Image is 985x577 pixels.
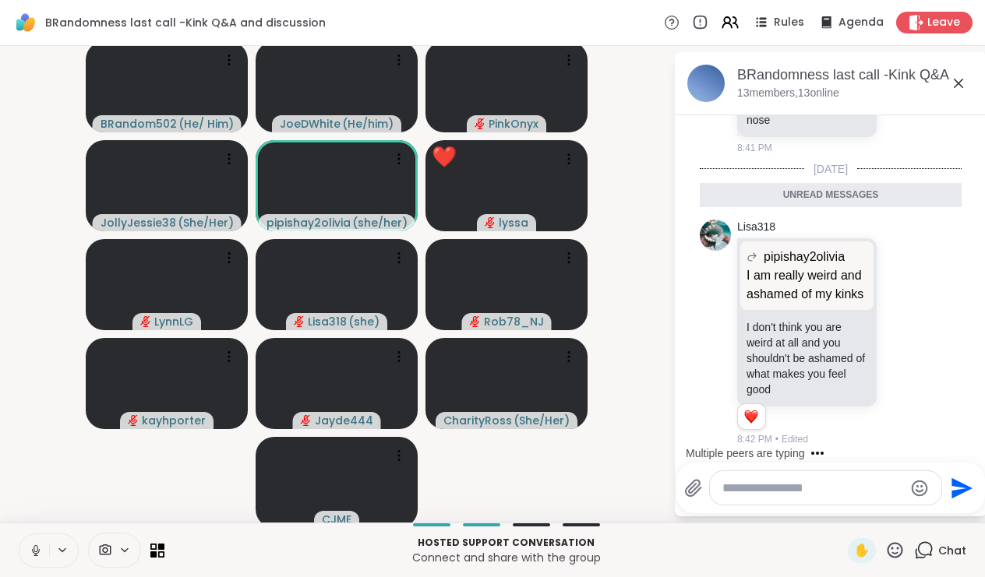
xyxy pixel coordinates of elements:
span: • [775,432,778,446]
button: Emoji picker [910,479,929,498]
div: Reaction list [738,404,765,429]
span: lyssa [499,215,528,230]
span: [DATE] [804,161,857,177]
span: audio-muted [301,415,312,426]
span: ✋ [854,541,870,560]
a: Lisa318 [737,220,775,235]
span: audio-muted [128,415,139,426]
p: I don't think you are weird at all and you shouldn't be ashamed of what makes you feel good [747,319,867,397]
img: ShareWell Logomark [12,9,39,36]
span: JoeDWhite [280,116,341,132]
p: 13 members, 13 online [737,86,839,101]
span: Edited [782,432,808,446]
span: pipishay2olivia [764,248,845,266]
textarea: Type your message [722,480,904,496]
span: 8:41 PM [737,141,772,155]
p: I am really weird and ashamed of my kinks [747,266,867,304]
span: JollyJessie38 [101,215,176,230]
span: ( She/Her ) [514,413,570,428]
button: Send [942,470,977,505]
span: CharityRoss [443,413,512,428]
span: Chat [938,543,966,558]
span: audio-muted [140,316,151,327]
span: kayhporter [142,413,206,428]
p: Hosted support conversation [174,536,838,550]
span: audio-muted [485,217,496,228]
span: CJME [322,512,351,527]
p: Connect and share with the group [174,550,838,565]
span: Rules [774,15,804,30]
span: ( she/her ) [352,215,408,230]
span: BRandomness last call -Kink Q&A and discussion [45,15,326,30]
div: ❤️ [432,142,457,172]
div: Multiple peers are typing [686,445,805,461]
button: Reactions: love [743,410,759,423]
div: BRandomness last call -Kink Q&A and discussion, [DATE] [737,65,974,85]
span: ( She/Her ) [178,215,234,230]
div: Unread messages [700,183,962,208]
span: ( He/him ) [342,116,394,132]
span: audio-muted [470,316,481,327]
span: Jayde444 [315,413,373,428]
span: ( He/ Him ) [178,116,234,132]
span: PinkOnyx [489,116,538,132]
span: BRandom502 [101,116,177,132]
span: pipishay2olivia [267,215,351,230]
img: BRandomness last call -Kink Q&A and discussion, Oct 05 [687,65,725,102]
span: Lisa318 [308,314,347,329]
span: audio-muted [294,316,305,327]
span: 8:42 PM [737,432,772,446]
span: ( she ) [348,314,380,329]
span: Leave [927,15,960,30]
span: audio-muted [475,118,485,129]
img: https://sharewell-space-live.sfo3.digitaloceanspaces.com/user-generated/94f9971b-ca6f-4186-bcd3-a... [700,220,731,251]
span: Rob78_NJ [484,314,544,329]
span: LynnLG [154,314,193,329]
span: Agenda [838,15,884,30]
